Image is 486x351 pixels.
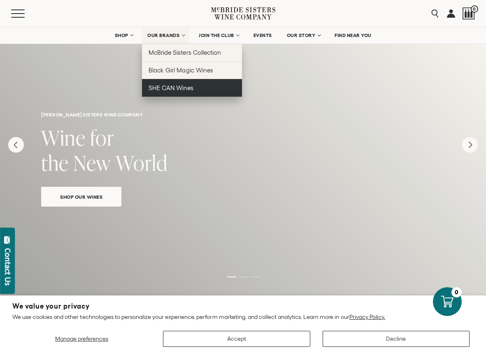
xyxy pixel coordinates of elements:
span: Black Girl Magic Wines [149,67,213,74]
button: Manage preferences [12,331,151,347]
a: FIND NEAR YOU [329,27,377,44]
button: Next [462,137,478,153]
span: SHE CAN Wines [149,84,193,91]
a: EVENTS [248,27,277,44]
span: FIND NEAR YOU [335,33,372,38]
a: SHOP [109,27,138,44]
button: Previous [8,137,24,153]
div: 0 [451,287,462,298]
span: Shop Our Wines [46,192,117,202]
span: OUR BRANDS [147,33,179,38]
span: New [73,149,111,177]
span: OUR STORY [287,33,316,38]
a: OUR BRANDS [142,27,189,44]
span: World [116,149,167,177]
span: 0 [471,5,478,13]
span: SHOP [114,33,128,38]
p: We use cookies and other technologies to personalize your experience, perform marketing, and coll... [12,313,474,321]
a: Privacy Policy. [349,314,385,320]
h2: We value your privacy [12,303,474,310]
span: Wine [41,123,86,152]
h6: [PERSON_NAME] sisters wine company [41,112,445,117]
button: Accept [163,331,310,347]
span: for [90,123,114,152]
button: Mobile Menu Trigger [11,9,41,18]
span: JOIN THE CLUB [199,33,234,38]
span: EVENTS [253,33,272,38]
a: Shop Our Wines [41,187,121,207]
a: SHE CAN Wines [142,79,242,97]
a: McBride Sisters Collection [142,44,242,61]
span: the [41,149,69,177]
a: OUR STORY [281,27,326,44]
span: Manage preferences [55,335,108,342]
span: McBride Sisters Collection [149,49,221,56]
button: Decline [323,331,470,347]
div: Contact Us [4,248,12,286]
a: Black Girl Magic Wines [142,61,242,79]
a: JOIN THE CLUB [193,27,244,44]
